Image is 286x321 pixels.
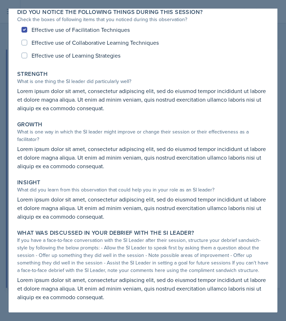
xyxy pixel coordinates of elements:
[17,9,202,16] label: Did you notice the following things during this session?
[17,128,269,143] div: What is one way in which the SI leader might improve or change their session or their effectivene...
[17,145,269,170] div: Lorem ipsum dolor sit amet, consectetur adipiscing elit, sed do eiusmod tempor incididunt ut labo...
[17,229,194,237] label: What was discussed in your debrief with the SI Leader?
[17,186,269,194] div: What did you learn from this observation that could help you in your role as an SI leader?
[17,16,269,23] div: Check the boxes of following items that you noticed during this observation?
[17,179,40,186] label: Insight
[17,78,269,85] div: What is one thing the SI leader did particularly well?
[17,195,269,221] div: Lorem ipsum dolor sit amet, consectetur adipiscing elit, sed do eiusmod tempor incididunt ut labo...
[17,87,269,112] div: Lorem ipsum dolor sit amet, consectetur adipiscing elit, sed do eiusmod tempor incididunt ut labo...
[17,121,42,128] label: Growth
[17,70,48,78] label: Strength
[17,276,269,301] div: Lorem ipsum dolor sit amet, consectetur adipiscing elit, sed do eiusmod tempor incididunt ut labo...
[17,237,269,274] div: If you have a face-to-face conversation with the SI Leader after their session, structure your de...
